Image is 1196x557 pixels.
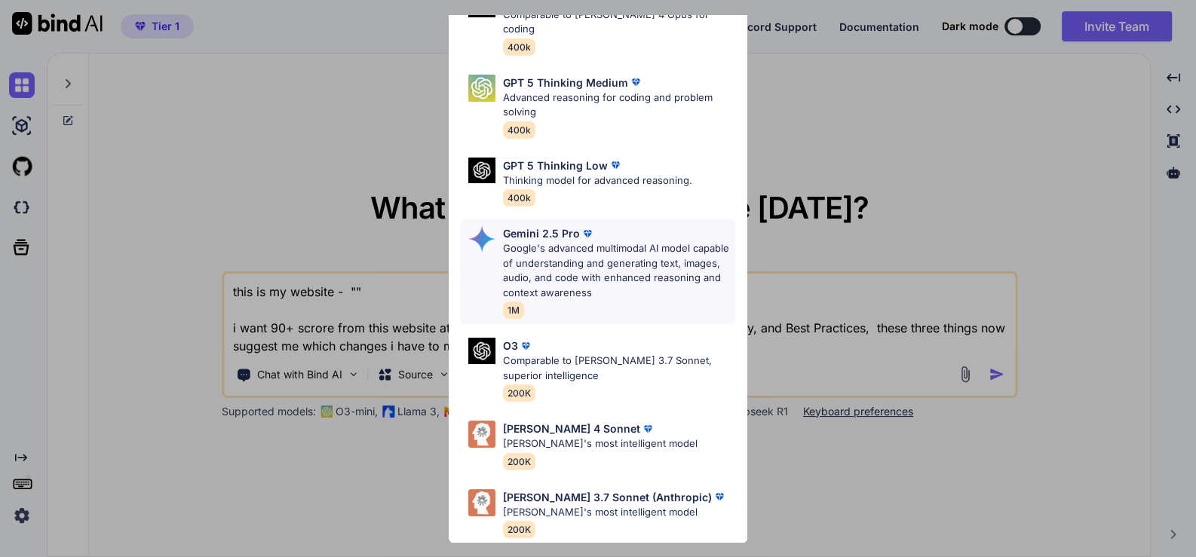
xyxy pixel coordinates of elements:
p: GPT 5 Thinking Medium [503,75,628,90]
p: GPT 5 Thinking Low [503,158,608,173]
img: Pick Models [468,338,495,364]
span: 400k [503,189,535,207]
img: premium [518,338,533,353]
span: 400k [503,38,535,56]
span: 200K [503,384,535,402]
p: O3 [503,338,518,353]
img: Pick Models [468,489,495,516]
img: Pick Models [468,158,495,184]
img: Pick Models [468,75,495,102]
span: 200K [503,453,535,470]
img: premium [628,75,643,90]
p: Comparable to [PERSON_NAME] 3.7 Sonnet, superior intelligence [503,353,736,383]
p: Google's advanced multimodal AI model capable of understanding and generating text, images, audio... [503,241,736,300]
img: premium [580,226,595,241]
p: Gemini 2.5 Pro [503,225,580,241]
img: premium [712,489,727,504]
img: Pick Models [468,421,495,448]
p: [PERSON_NAME]'s most intelligent model [503,436,698,451]
p: [PERSON_NAME]'s most intelligent model [503,505,727,520]
span: 1M [503,301,524,319]
img: premium [640,421,655,436]
p: Thinking model for advanced reasoning. [503,173,692,188]
p: Comparable to [PERSON_NAME] 4 Opus for coding [503,8,736,37]
p: [PERSON_NAME] 3.7 Sonnet (Anthropic) [503,489,712,505]
span: 200K [503,521,535,538]
img: premium [608,158,623,173]
p: [PERSON_NAME] 4 Sonnet [503,421,640,436]
img: Pick Models [468,225,495,252]
span: 400k [503,121,535,139]
p: Advanced reasoning for coding and problem solving [503,90,736,120]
